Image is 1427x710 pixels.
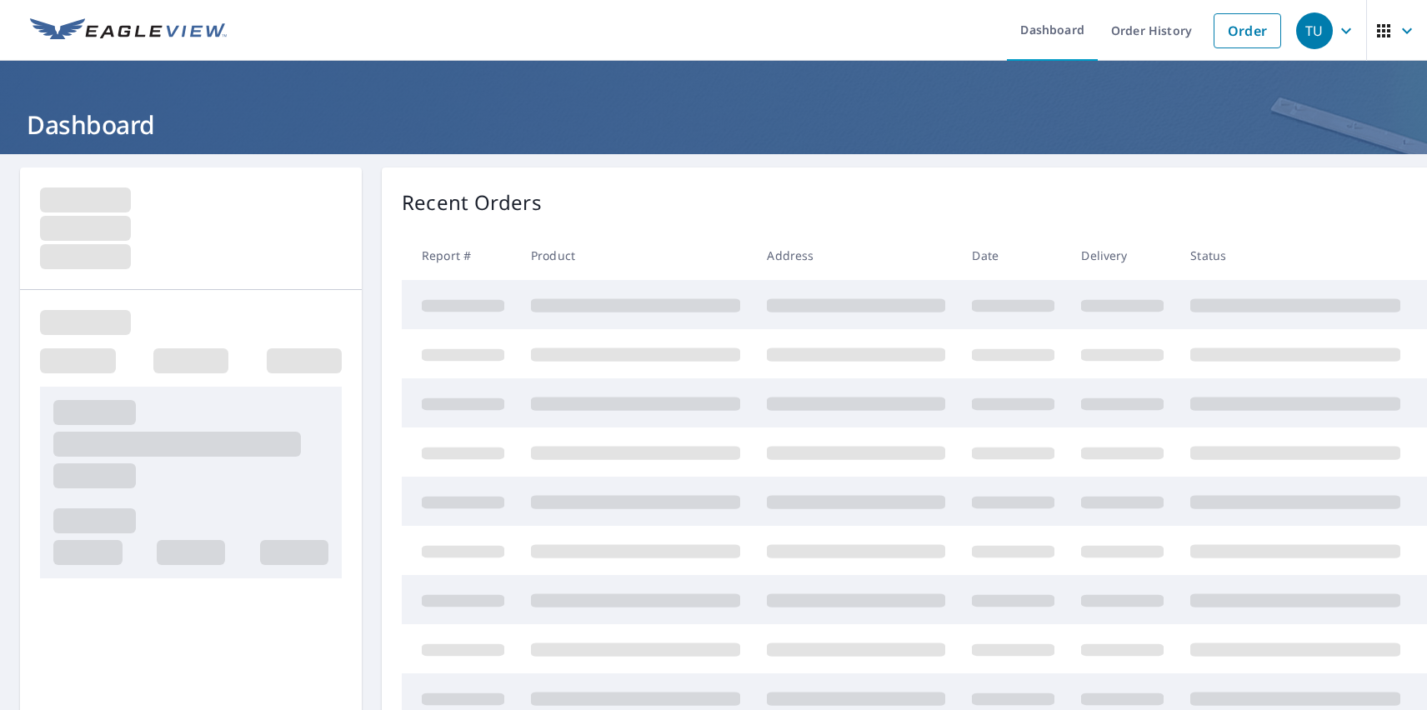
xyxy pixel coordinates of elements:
[1296,12,1333,49] div: TU
[518,231,754,280] th: Product
[20,107,1407,142] h1: Dashboard
[1214,13,1281,48] a: Order
[1177,231,1414,280] th: Status
[30,18,227,43] img: EV Logo
[402,231,518,280] th: Report #
[754,231,959,280] th: Address
[402,187,542,217] p: Recent Orders
[1068,231,1177,280] th: Delivery
[959,231,1068,280] th: Date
